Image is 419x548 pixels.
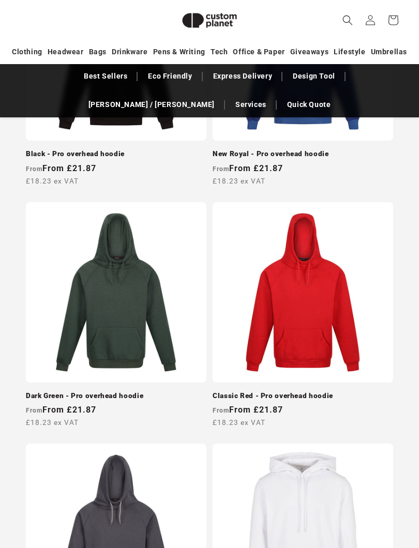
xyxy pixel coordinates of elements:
a: Headwear [48,43,84,61]
a: Services [230,96,272,114]
a: Umbrellas [371,43,407,61]
a: Quick Quote [282,96,336,114]
a: Tech [211,43,228,61]
a: New Royal - Pro overhead hoodie [213,150,393,159]
a: Eco Friendly [143,67,197,85]
a: Office & Paper [233,43,285,61]
a: Drinkware [112,43,147,61]
a: [PERSON_NAME] / [PERSON_NAME] [83,96,220,114]
a: Dark Green - Pro overhead hoodie [26,392,206,401]
a: Bags [89,43,107,61]
img: Custom Planet [173,4,246,37]
a: Black - Pro overhead hoodie [26,150,206,159]
a: Design Tool [288,67,340,85]
a: Best Sellers [79,67,132,85]
a: Classic Red - Pro overhead hoodie [213,392,393,401]
a: Lifestyle [334,43,365,61]
a: Giveaways [290,43,328,61]
a: Express Delivery [208,67,278,85]
summary: Search [336,9,359,32]
a: Pens & Writing [153,43,205,61]
iframe: Chat Widget [242,436,419,548]
a: Clothing [12,43,42,61]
